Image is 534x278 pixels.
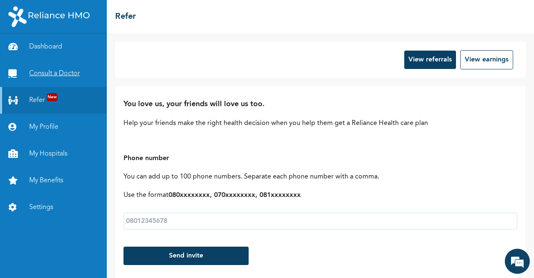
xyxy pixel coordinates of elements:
[123,172,517,182] p: You can add up to 100 phone numbers. Separate each phone number with a comma.
[4,205,159,234] textarea: Type your message and hit 'Enter'
[4,249,82,255] span: Conversation
[8,6,90,27] img: RelianceHMO's Logo
[123,153,517,163] h3: Phone number
[47,93,58,101] span: New
[123,190,517,200] p: Use the format
[123,213,517,230] input: 08012345678
[43,47,140,58] div: Chat with us now
[123,99,517,110] h2: You love us, your friends will love us too.
[123,118,517,128] p: Help your friends make the right health decision when you help them get a Reliance Health care plan
[460,50,513,69] button: View earnings
[169,192,301,199] b: 080xxxxxxxx, 070xxxxxxxx, 081xxxxxxxx
[137,4,157,24] div: Minimize live chat window
[15,42,34,63] img: d_794563401_company_1708531726252_794563401
[115,10,136,23] h2: Refer
[82,234,159,260] div: FAQs
[123,247,249,265] button: Send invite
[404,51,456,69] button: View referrals
[48,94,115,178] span: We're online!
